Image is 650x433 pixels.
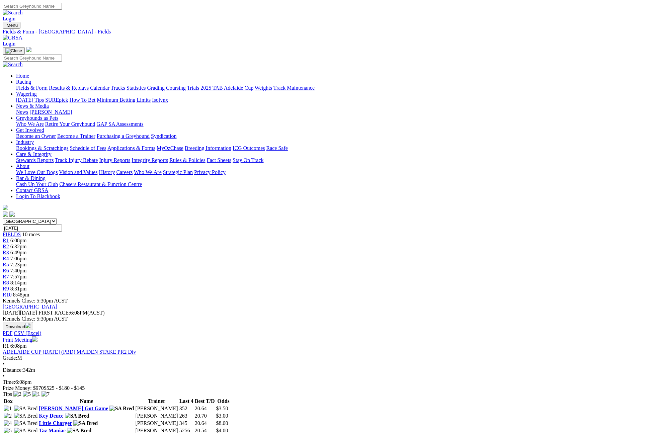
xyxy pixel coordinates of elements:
a: [GEOGRAPHIC_DATA] [3,304,57,310]
a: Bookings & Scratchings [16,145,68,151]
span: Menu [7,23,18,28]
a: Fields & Form [16,85,48,91]
div: Download [3,330,647,336]
div: Industry [16,145,647,151]
td: [PERSON_NAME] [135,420,178,427]
img: SA Bred [65,413,89,419]
span: $525 - $180 - $145 [44,385,85,391]
a: MyOzChase [157,145,183,151]
a: Minimum Betting Limits [97,97,151,103]
img: download.svg [25,323,30,328]
img: facebook.svg [3,211,8,217]
a: CSV (Excel) [14,330,41,336]
a: Weights [255,85,272,91]
img: logo-grsa-white.png [26,47,31,52]
td: 20.64 [194,420,215,427]
span: R6 [3,268,9,273]
span: R1 [3,343,9,349]
a: Chasers Restaurant & Function Centre [59,181,142,187]
a: R1 [3,238,9,243]
img: 5 [23,391,31,397]
a: [PERSON_NAME] [29,109,72,115]
img: 7 [42,391,50,397]
td: 20.70 [194,413,215,419]
span: 6:08PM(ACST) [38,310,105,316]
img: 2 [4,413,12,419]
img: Search [3,62,23,68]
span: R7 [3,274,9,279]
td: 345 [179,420,194,427]
th: Trainer [135,398,178,405]
a: Cash Up Your Club [16,181,58,187]
a: Schedule of Fees [70,145,106,151]
button: Toggle navigation [3,47,25,55]
span: Time: [3,379,15,385]
input: Search [3,55,62,62]
span: 8:48pm [13,292,29,297]
span: 6:08pm [10,343,27,349]
a: R10 [3,292,12,297]
a: R5 [3,262,9,267]
a: Racing [16,79,31,85]
div: Kennels Close: 5:30pm ACST [3,316,647,322]
div: About [16,169,647,175]
span: • [3,373,5,379]
a: Coursing [166,85,186,91]
a: [PERSON_NAME] Got Game [39,406,108,411]
span: Tips [3,391,12,397]
a: Care & Integrity [16,151,52,157]
a: Results & Replays [49,85,89,91]
div: News & Media [16,109,647,115]
div: Racing [16,85,647,91]
span: 7:57pm [10,274,27,279]
a: R9 [3,286,9,291]
td: [PERSON_NAME] [135,405,178,412]
span: 10 races [22,232,40,237]
a: Little Charger [39,420,72,426]
a: Fields & Form - [GEOGRAPHIC_DATA] - Fields [3,29,647,35]
a: Get Involved [16,127,44,133]
a: Breeding Information [185,145,231,151]
span: $3.50 [216,406,228,411]
th: Odds [216,398,231,405]
span: 6:32pm [10,244,27,249]
div: Care & Integrity [16,157,647,163]
div: M [3,355,647,361]
a: News & Media [16,103,49,109]
img: SA Bred [14,406,38,412]
th: Last 4 [179,398,194,405]
a: GAP SA Assessments [97,121,144,127]
span: 6:49pm [10,250,27,255]
div: Greyhounds as Pets [16,121,647,127]
a: Syndication [151,133,176,139]
span: 8:14pm [10,280,27,285]
span: $3.00 [216,413,228,419]
a: Become a Trainer [57,133,95,139]
a: Tracks [111,85,125,91]
a: ADELAIDE CUP [DATE] (PBD) MAIDEN STAKE PR2 Div [3,349,136,355]
a: About [16,163,29,169]
span: 7:40pm [10,268,27,273]
span: $8.00 [216,420,228,426]
a: Who We Are [16,121,44,127]
a: Grading [147,85,165,91]
a: Vision and Values [59,169,97,175]
th: Best T/D [194,398,215,405]
img: 2 [13,391,21,397]
a: Greyhounds as Pets [16,115,58,121]
a: Trials [187,85,199,91]
a: [DATE] Tips [16,97,44,103]
span: 6:08pm [10,238,27,243]
img: logo-grsa-white.png [3,205,8,210]
a: Calendar [90,85,109,91]
span: FIELDS [3,232,21,237]
div: 342m [3,367,647,373]
a: SUREpick [45,97,68,103]
span: [DATE] [3,310,20,316]
span: 8:31pm [10,286,27,291]
a: R4 [3,256,9,261]
a: Contact GRSA [16,187,48,193]
img: Close [5,48,22,54]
